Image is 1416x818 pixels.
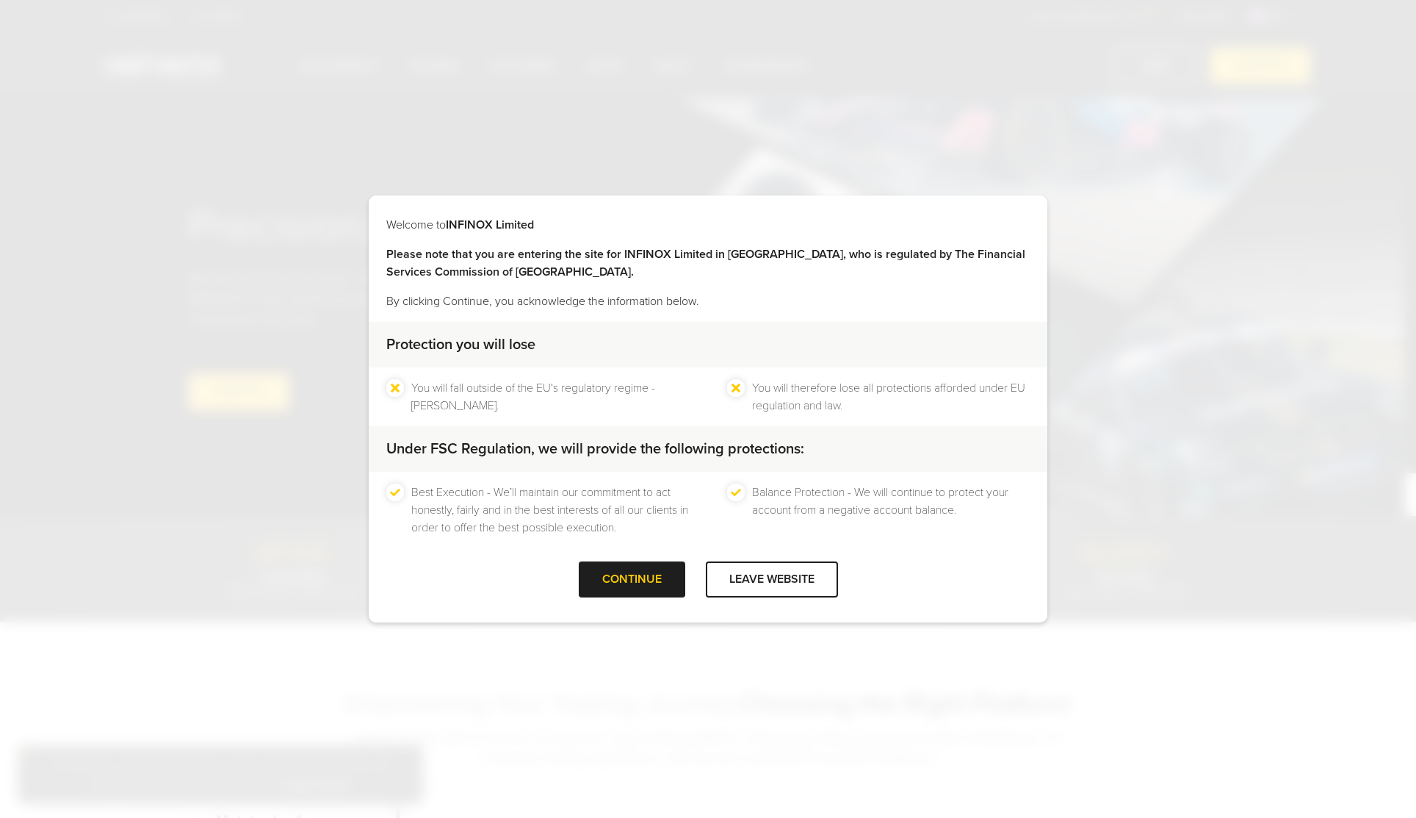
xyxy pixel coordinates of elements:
li: Balance Protection - We will continue to protect your account from a negative account balance. [752,484,1030,537]
strong: Please note that you are entering the site for INFINOX Limited in [GEOGRAPHIC_DATA], who is regul... [386,247,1025,279]
li: You will fall outside of the EU's regulatory regime - [PERSON_NAME]. [411,379,689,415]
li: You will therefore lose all protections afforded under EU regulation and law. [752,379,1030,415]
div: LEAVE WEBSITE [706,562,838,598]
strong: Under FSC Regulation, we will provide the following protections: [386,440,804,458]
strong: Protection you will lose [386,336,535,354]
li: Best Execution - We’ll maintain our commitment to act honestly, fairly and in the best interests ... [411,484,689,537]
p: Welcome to [386,216,1030,234]
p: By clicking Continue, you acknowledge the information below. [386,293,1030,310]
div: CONTINUE [579,562,685,598]
strong: INFINOX Limited [446,218,534,232]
